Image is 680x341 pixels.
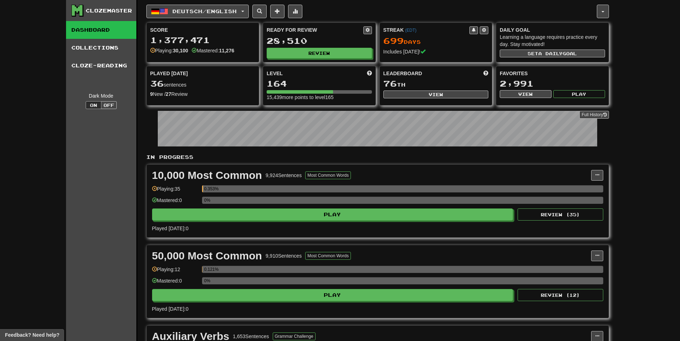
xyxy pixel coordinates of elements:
a: Full History [579,111,609,119]
div: 164 [267,79,372,88]
span: Played [DATE]: 0 [152,226,188,231]
button: Play [152,208,513,221]
div: Favorites [500,70,605,77]
div: 1,377,471 [150,36,256,45]
p: In Progress [146,154,609,161]
div: Ready for Review [267,26,363,33]
div: Clozemaster [86,7,132,14]
span: Leaderboard [383,70,422,77]
div: Daily Goal [500,26,605,33]
div: Mastered: 0 [152,277,198,289]
button: View [383,91,489,98]
button: On [86,101,101,109]
button: Play [152,289,513,301]
div: Includes [DATE]! [383,48,489,55]
div: 1,653 Sentences [233,333,269,340]
strong: 30,100 [173,48,188,53]
div: Score [150,26,256,33]
span: a daily [538,51,563,56]
strong: 27 [166,91,171,97]
div: Mastered: 0 [152,197,198,208]
span: Level [267,70,283,77]
a: Dashboard [66,21,136,39]
div: 15,439 more points to level 165 [267,94,372,101]
span: Score more points to level up [367,70,372,77]
div: Dark Mode [71,92,131,99]
span: Played [DATE]: 0 [152,306,188,312]
div: th [383,79,489,88]
div: Streak [383,26,470,33]
div: 50,000 Most Common [152,250,262,261]
div: Day s [383,36,489,46]
button: Search sentences [252,5,267,18]
div: sentences [150,79,256,88]
span: Deutsch / English [172,8,237,14]
div: Playing: 12 [152,266,198,278]
button: Review [267,48,372,58]
strong: 11,276 [219,48,234,53]
button: Most Common Words [305,171,351,179]
div: New / Review [150,91,256,98]
button: Most Common Words [305,252,351,260]
button: Review (35) [518,208,603,221]
button: Deutsch/English [146,5,249,18]
button: More stats [288,5,302,18]
span: Open feedback widget [5,331,59,339]
button: Seta dailygoal [500,50,605,57]
div: 2,991 [500,79,605,88]
span: 36 [150,78,164,88]
a: Cloze-Reading [66,57,136,74]
button: Review (12) [518,289,603,301]
div: Playing: [150,47,188,54]
span: This week in points, UTC [483,70,488,77]
button: Off [101,101,117,109]
div: Mastered: [192,47,234,54]
a: Collections [66,39,136,57]
div: 10,000 Most Common [152,170,262,181]
div: 9,910 Sentences [266,252,302,259]
span: 699 [383,36,404,46]
a: (EDT) [405,28,417,33]
strong: 9 [150,91,153,97]
span: Played [DATE] [150,70,188,77]
button: Grammar Challenge [273,332,316,340]
button: Play [553,90,605,98]
div: Learning a language requires practice every day. Stay motivated! [500,33,605,48]
button: View [500,90,551,98]
button: Add sentence to collection [270,5,284,18]
div: Playing: 35 [152,185,198,197]
span: 76 [383,78,397,88]
div: 9,924 Sentences [266,172,302,179]
div: 28,510 [267,36,372,45]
